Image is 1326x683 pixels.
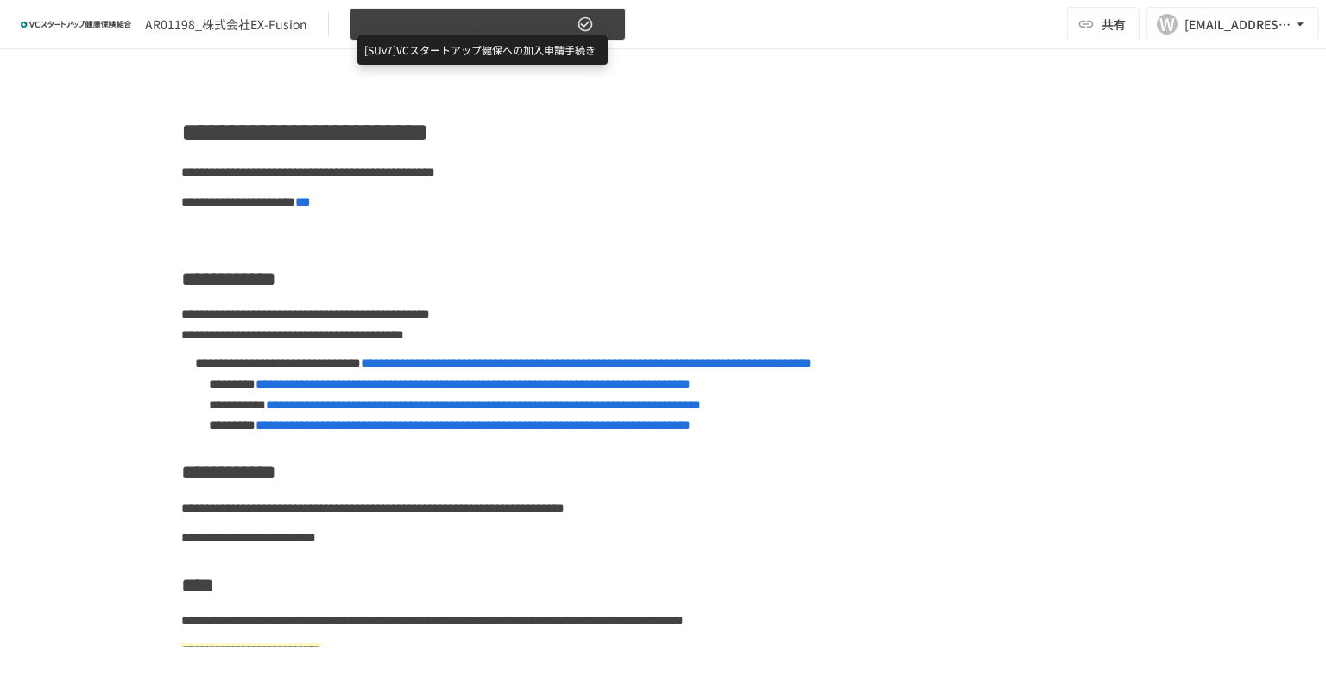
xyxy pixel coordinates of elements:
span: [SUv7]VCスタートアップ健保への加入申請手続き [361,14,573,35]
span: 共有 [1102,15,1126,34]
div: [EMAIL_ADDRESS][DOMAIN_NAME] [1184,14,1291,35]
div: W [1157,14,1178,35]
img: ZDfHsVrhrXUoWEWGWYf8C4Fv4dEjYTEDCNvmL73B7ox [21,10,131,38]
div: AR01198_株式会社EX-Fusion [145,16,307,34]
